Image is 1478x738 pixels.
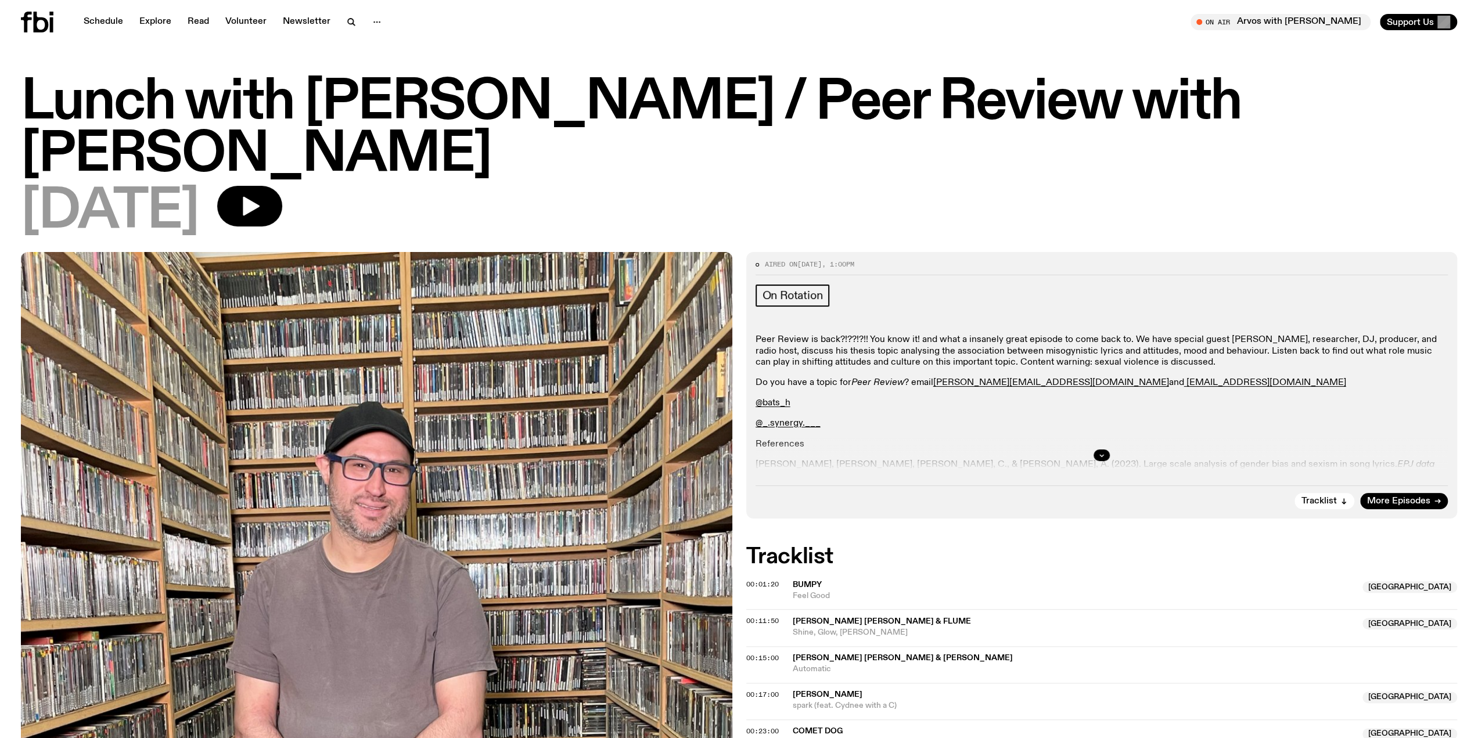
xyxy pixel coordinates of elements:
[746,618,779,624] button: 00:11:50
[793,727,843,735] span: Comet Dog
[793,591,1356,602] span: Feel Good
[765,260,797,269] span: Aired on
[793,654,1013,662] span: [PERSON_NAME] [PERSON_NAME] & [PERSON_NAME]
[1387,17,1434,27] span: Support Us
[746,692,779,698] button: 00:17:00
[797,260,822,269] span: [DATE]
[746,616,779,625] span: 00:11:50
[1362,618,1457,629] span: [GEOGRAPHIC_DATA]
[1380,14,1457,30] button: Support Us
[218,14,274,30] a: Volunteer
[1294,493,1354,509] button: Tracklist
[746,546,1458,567] h2: Tracklist
[1191,14,1371,30] button: On AirArvos with [PERSON_NAME]
[793,664,1458,675] span: Automatic
[746,655,779,661] button: 00:15:00
[746,653,779,663] span: 00:15:00
[756,398,790,408] a: @bats_h
[756,285,830,307] a: On Rotation
[793,581,822,589] span: Bumpy
[746,726,779,736] span: 00:23:00
[132,14,178,30] a: Explore
[793,627,1356,638] span: Shine, Glow, [PERSON_NAME]
[1186,378,1346,387] a: [EMAIL_ADDRESS][DOMAIN_NAME]
[933,378,1169,387] a: [PERSON_NAME][EMAIL_ADDRESS][DOMAIN_NAME]
[21,186,199,238] span: [DATE]
[1367,497,1430,506] span: More Episodes
[746,690,779,699] span: 00:17:00
[746,579,779,589] span: 00:01:20
[746,581,779,588] button: 00:01:20
[1301,497,1337,506] span: Tracklist
[793,700,1356,711] span: spark (feat. Cydnee with a C)
[1362,581,1457,593] span: [GEOGRAPHIC_DATA]
[793,617,971,625] span: [PERSON_NAME] [PERSON_NAME] & Flume
[276,14,337,30] a: Newsletter
[793,690,862,699] span: [PERSON_NAME]
[1360,493,1448,509] a: More Episodes
[181,14,216,30] a: Read
[756,377,1448,388] p: Do you have a topic for ? email and
[763,289,823,302] span: On Rotation
[77,14,130,30] a: Schedule
[756,419,821,428] a: @_.synergy.___
[756,334,1448,368] p: Peer Review is back?!??!?!! You know it! and what a insanely great episode to come back to. We ha...
[822,260,854,269] span: , 1:00pm
[851,378,904,387] em: Peer Review
[746,728,779,735] button: 00:23:00
[21,77,1457,181] h1: Lunch with [PERSON_NAME] / Peer Review with [PERSON_NAME]
[1362,692,1457,703] span: [GEOGRAPHIC_DATA]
